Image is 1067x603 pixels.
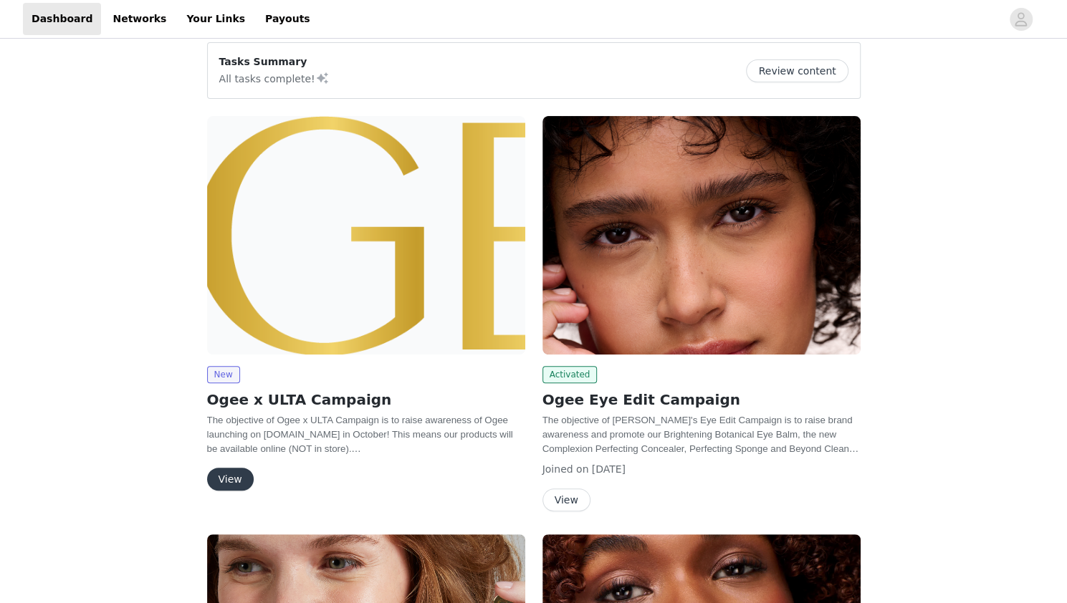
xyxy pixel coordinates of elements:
a: Payouts [257,3,319,35]
span: The objective of [PERSON_NAME]'s Eye Edit Campaign is to raise brand awareness and promote our Br... [542,415,858,483]
button: Review content [746,59,848,82]
span: Joined on [542,463,589,475]
a: View [207,474,254,485]
p: Tasks Summary [219,54,330,69]
h2: Ogee x ULTA Campaign [207,389,525,410]
span: The objective of Ogee x ULTA Campaign is to raise awareness of Ogee launching on [DOMAIN_NAME] in... [207,415,513,454]
a: Dashboard [23,3,101,35]
span: [DATE] [592,463,626,475]
a: Networks [104,3,175,35]
div: avatar [1014,8,1028,31]
a: View [542,495,590,506]
span: New [207,366,240,383]
a: Your Links [178,3,254,35]
h2: Ogee Eye Edit Campaign [542,389,861,410]
span: Activated [542,366,598,383]
button: View [207,468,254,491]
button: View [542,488,590,511]
img: Ogee [207,116,525,354]
img: Ogee [542,116,861,354]
p: All tasks complete! [219,69,330,87]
